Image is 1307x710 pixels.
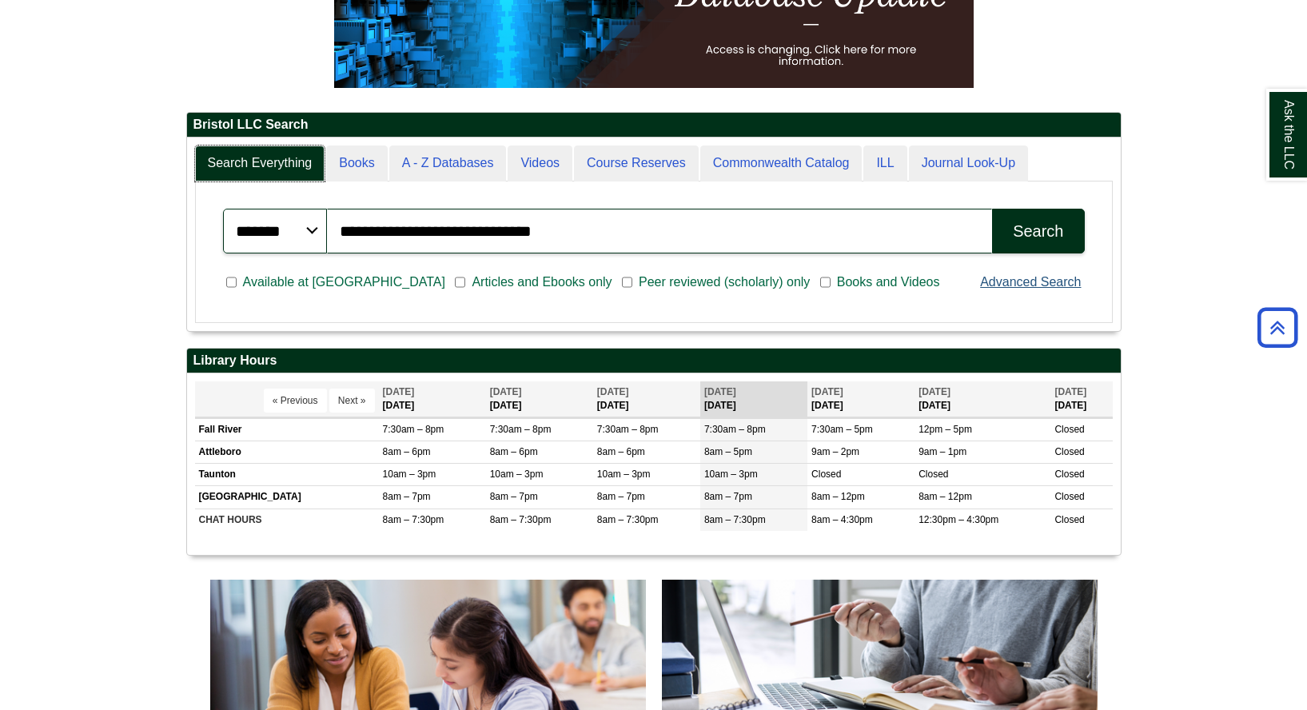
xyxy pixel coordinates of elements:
[490,469,544,480] span: 10am – 3pm
[597,491,645,502] span: 8am – 7pm
[490,386,522,397] span: [DATE]
[980,275,1081,289] a: Advanced Search
[508,146,572,181] a: Videos
[490,446,538,457] span: 8am – 6pm
[1054,469,1084,480] span: Closed
[863,146,907,181] a: ILL
[383,446,431,457] span: 8am – 6pm
[704,424,766,435] span: 7:30am – 8pm
[704,514,766,525] span: 8am – 7:30pm
[237,273,452,292] span: Available at [GEOGRAPHIC_DATA]
[1054,491,1084,502] span: Closed
[918,469,948,480] span: Closed
[811,386,843,397] span: [DATE]
[383,424,444,435] span: 7:30am – 8pm
[195,146,325,181] a: Search Everything
[704,469,758,480] span: 10am – 3pm
[632,273,816,292] span: Peer reviewed (scholarly) only
[383,469,436,480] span: 10am – 3pm
[593,381,700,417] th: [DATE]
[807,381,915,417] th: [DATE]
[326,146,387,181] a: Books
[1054,424,1084,435] span: Closed
[226,275,237,289] input: Available at [GEOGRAPHIC_DATA]
[329,389,375,413] button: Next »
[918,491,972,502] span: 8am – 12pm
[383,491,431,502] span: 8am – 7pm
[1013,222,1063,241] div: Search
[700,381,807,417] th: [DATE]
[704,491,752,502] span: 8am – 7pm
[1054,446,1084,457] span: Closed
[597,469,651,480] span: 10am – 3pm
[490,491,538,502] span: 8am – 7pm
[490,514,552,525] span: 8am – 7:30pm
[811,491,865,502] span: 8am – 12pm
[1252,317,1303,338] a: Back to Top
[918,386,950,397] span: [DATE]
[383,386,415,397] span: [DATE]
[597,424,659,435] span: 7:30am – 8pm
[597,386,629,397] span: [DATE]
[455,275,465,289] input: Articles and Ebooks only
[909,146,1028,181] a: Journal Look-Up
[195,441,379,464] td: Attleboro
[187,349,1121,373] h2: Library Hours
[831,273,946,292] span: Books and Videos
[597,446,645,457] span: 8am – 6pm
[465,273,618,292] span: Articles and Ebooks only
[490,424,552,435] span: 7:30am – 8pm
[574,146,699,181] a: Course Reserves
[992,209,1084,253] button: Search
[195,486,379,509] td: [GEOGRAPHIC_DATA]
[918,424,972,435] span: 12pm – 5pm
[379,381,486,417] th: [DATE]
[918,446,966,457] span: 9am – 1pm
[811,469,841,480] span: Closed
[915,381,1050,417] th: [DATE]
[1054,514,1084,525] span: Closed
[820,275,831,289] input: Books and Videos
[704,446,752,457] span: 8am – 5pm
[918,514,998,525] span: 12:30pm – 4:30pm
[811,424,873,435] span: 7:30am – 5pm
[195,464,379,486] td: Taunton
[704,386,736,397] span: [DATE]
[811,514,873,525] span: 8am – 4:30pm
[622,275,632,289] input: Peer reviewed (scholarly) only
[597,514,659,525] span: 8am – 7:30pm
[811,446,859,457] span: 9am – 2pm
[195,509,379,531] td: CHAT HOURS
[383,514,444,525] span: 8am – 7:30pm
[389,146,507,181] a: A - Z Databases
[264,389,327,413] button: « Previous
[700,146,863,181] a: Commonwealth Catalog
[1054,386,1086,397] span: [DATE]
[1050,381,1112,417] th: [DATE]
[195,419,379,441] td: Fall River
[187,113,1121,138] h2: Bristol LLC Search
[486,381,593,417] th: [DATE]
